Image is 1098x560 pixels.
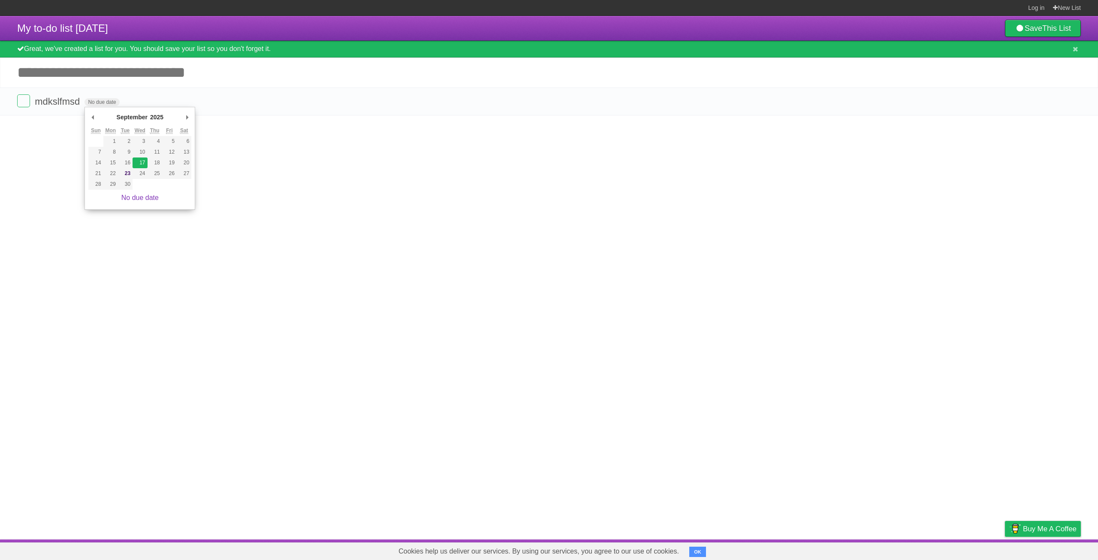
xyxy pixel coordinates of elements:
a: No due date [121,194,159,201]
button: 3 [133,136,147,147]
abbr: Saturday [180,127,188,134]
button: 2 [118,136,133,147]
button: 15 [103,157,118,168]
button: 1 [103,136,118,147]
button: 22 [103,168,118,179]
button: 25 [148,168,162,179]
a: Suggest a feature [1027,542,1081,558]
a: Privacy [994,542,1016,558]
abbr: Wednesday [135,127,145,134]
button: 23 [118,168,133,179]
button: 20 [177,157,191,168]
a: Developers [919,542,954,558]
button: 17 [133,157,147,168]
button: 10 [133,147,147,157]
span: My to-do list [DATE] [17,22,108,34]
button: 29 [103,179,118,190]
button: 19 [162,157,177,168]
button: 30 [118,179,133,190]
label: Done [17,94,30,107]
button: 12 [162,147,177,157]
button: 11 [148,147,162,157]
button: 26 [162,168,177,179]
abbr: Friday [166,127,172,134]
button: 6 [177,136,191,147]
button: 24 [133,168,147,179]
button: 4 [148,136,162,147]
span: Cookies help us deliver our services. By using our services, you agree to our use of cookies. [390,543,688,560]
a: Buy me a coffee [1005,521,1081,537]
span: mdkslfmsd [35,96,82,107]
button: 18 [148,157,162,168]
button: 21 [88,168,103,179]
button: OK [689,547,706,557]
button: 28 [88,179,103,190]
abbr: Tuesday [121,127,130,134]
div: September [115,111,149,124]
a: About [891,542,909,558]
abbr: Sunday [91,127,101,134]
div: 2025 [149,111,165,124]
button: 14 [88,157,103,168]
span: Buy me a coffee [1023,521,1077,536]
button: 27 [177,168,191,179]
button: 8 [103,147,118,157]
span: No due date [84,98,119,106]
b: This List [1042,24,1071,33]
img: Buy me a coffee [1009,521,1021,536]
button: 5 [162,136,177,147]
button: 16 [118,157,133,168]
abbr: Monday [105,127,116,134]
a: Terms [965,542,983,558]
button: 9 [118,147,133,157]
button: Next Month [183,111,191,124]
abbr: Thursday [150,127,160,134]
button: 13 [177,147,191,157]
button: Previous Month [88,111,97,124]
a: SaveThis List [1005,20,1081,37]
button: 7 [88,147,103,157]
